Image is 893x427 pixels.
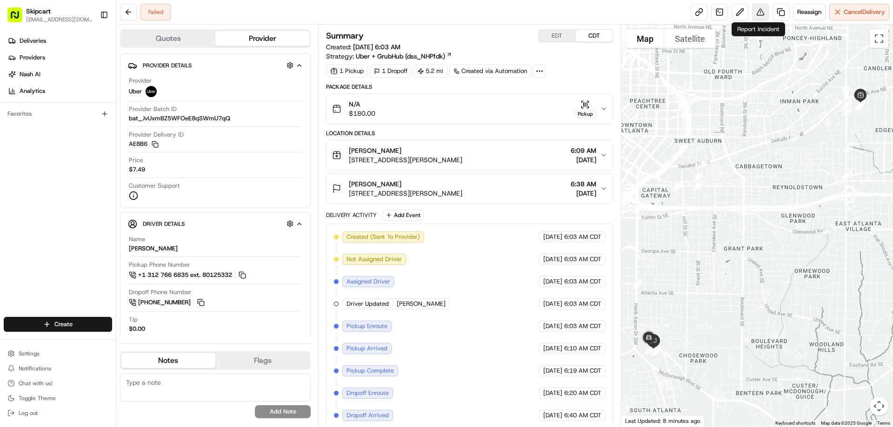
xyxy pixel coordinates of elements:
[26,7,51,16] button: Skipcart
[129,182,180,190] span: Customer Support
[821,420,872,426] span: Map data ©2025 Google
[129,325,145,333] div: $0.00
[327,94,613,124] button: N/A$180.00Pickup
[539,30,576,42] button: EDT
[829,4,889,20] button: CancelDelivery
[793,4,826,20] button: Reassign
[24,60,153,70] input: Clear
[9,89,26,105] img: 1736555255976-a54dd68f-1ca7-489b-9aae-adbdc363a1c4
[626,29,664,48] button: Show street map
[543,277,562,286] span: [DATE]
[4,392,112,405] button: Toggle Theme
[564,233,601,241] span: 6:03 AM CDT
[356,52,452,61] a: Uber + GrubHub (dss_NHPfdk)
[347,277,390,286] span: Assigned Driver
[129,114,230,123] span: bat_JvUxmBZ5WFOeE8qSWmU7qQ
[9,37,169,52] p: Welcome 👋
[138,271,232,279] span: +1 312 766 6835 ext. 80125332
[628,200,646,217] div: 17
[870,397,888,415] button: Map camera controls
[628,275,646,293] div: 18
[797,8,821,16] span: Reassign
[4,347,112,360] button: Settings
[138,298,191,307] span: [PHONE_NUMBER]
[543,322,562,330] span: [DATE]
[32,89,153,98] div: Start new chat
[564,389,601,397] span: 6:20 AM CDT
[689,168,706,185] div: 14
[66,157,113,164] a: Powered byPylon
[20,37,46,45] span: Deliveries
[347,411,389,420] span: Dropoff Arrived
[347,233,420,241] span: Created (Sent To Provider)
[870,29,888,48] button: Toggle fullscreen view
[543,411,562,420] span: [DATE]
[349,179,401,189] span: [PERSON_NAME]
[543,367,562,375] span: [DATE]
[88,135,149,144] span: API Documentation
[347,367,394,375] span: Pickup Complete
[129,270,247,280] a: +1 312 766 6835 ext. 80125332
[694,154,712,172] div: 13
[564,344,601,353] span: 6:10 AM CDT
[129,131,184,139] span: Provider Delivery ID
[20,87,45,95] span: Analytics
[851,95,869,113] div: 9
[347,255,402,263] span: Not Assigned Driver
[215,353,310,368] button: Flags
[668,177,686,194] div: 16
[158,92,169,103] button: Start new chat
[121,31,215,46] button: Quotes
[838,96,855,113] div: 11
[54,320,73,328] span: Create
[26,16,93,23] button: [EMAIL_ADDRESS][DOMAIN_NAME]
[129,235,145,243] span: Name
[397,300,446,308] span: [PERSON_NAME]
[32,98,118,105] div: We're available if you need us!
[564,322,601,330] span: 6:03 AM CDT
[571,189,596,198] span: [DATE]
[347,389,389,397] span: Dropoff Enroute
[382,210,424,221] button: Add Event
[624,414,654,427] a: Open this area in Google Maps (opens a new window)
[128,216,303,231] button: Driver Details
[621,415,705,427] div: Last Updated: 8 minutes ago
[326,65,368,78] div: 1 Pickup
[574,110,596,118] div: Pickup
[129,77,152,85] span: Provider
[129,297,206,308] a: [PHONE_NUMBER]
[449,65,531,78] a: Created via Automation
[786,127,804,145] div: 12
[326,130,613,137] div: Location Details
[574,100,596,118] button: Pickup
[819,220,837,237] div: 1
[215,31,310,46] button: Provider
[543,344,562,353] span: [DATE]
[564,255,601,263] span: 6:03 AM CDT
[689,177,706,194] div: 15
[349,189,462,198] span: [STREET_ADDRESS][PERSON_NAME]
[347,300,389,308] span: Driver Updated
[19,409,38,417] span: Log out
[347,344,387,353] span: Pickup Arrived
[326,52,452,61] div: Strategy:
[19,380,53,387] span: Chat with us!
[129,105,177,113] span: Provider Batch ID
[143,62,192,69] span: Provider Details
[143,220,185,228] span: Driver Details
[775,420,815,427] button: Keyboard shortcuts
[4,84,116,99] a: Analytics
[19,365,51,372] span: Notifications
[4,377,112,390] button: Chat with us!
[564,367,601,375] span: 6:19 AM CDT
[349,99,375,109] span: N/A
[129,165,145,174] span: $7.49
[543,389,562,397] span: [DATE]
[129,288,192,296] span: Dropoff Phone Number
[356,52,445,61] span: Uber + GrubHub (dss_NHPfdk)
[640,340,658,358] div: 23
[121,353,215,368] button: Notes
